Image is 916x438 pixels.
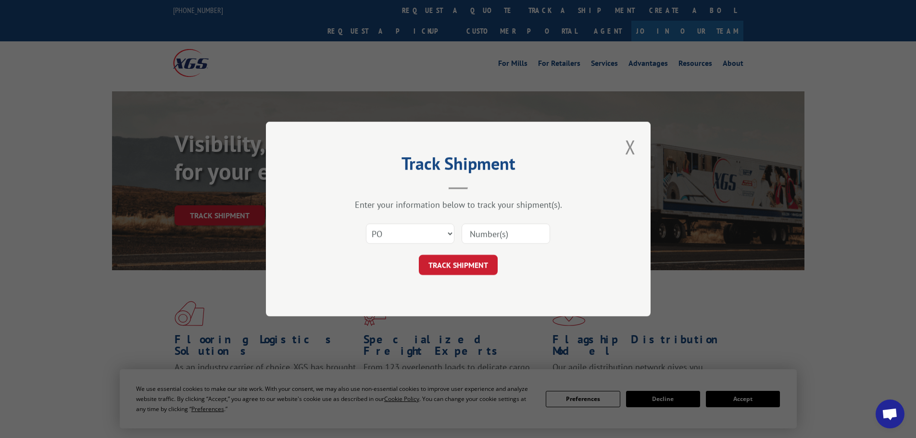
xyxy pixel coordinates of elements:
h2: Track Shipment [314,157,602,175]
input: Number(s) [462,224,550,244]
a: Open chat [876,400,904,428]
button: TRACK SHIPMENT [419,255,498,275]
div: Enter your information below to track your shipment(s). [314,199,602,210]
button: Close modal [622,134,639,160]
